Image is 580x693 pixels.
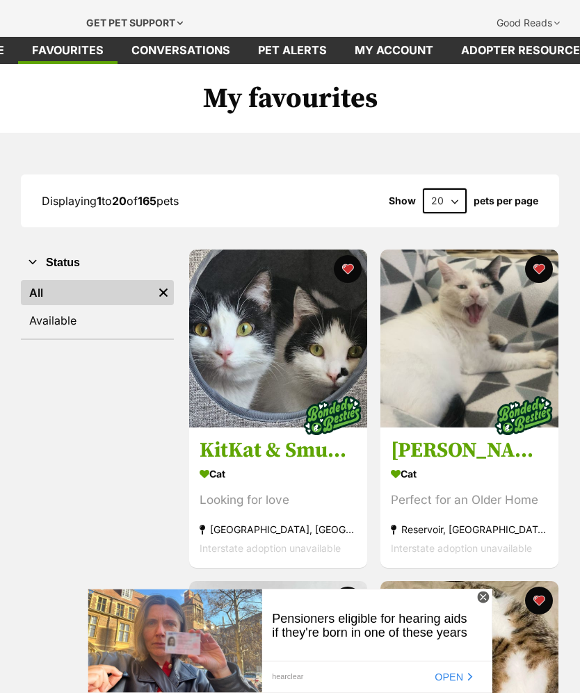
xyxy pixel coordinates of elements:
[298,381,367,450] img: bonded besties
[21,277,174,339] div: Status
[153,280,174,305] a: Remove filter
[334,255,362,283] button: favourite
[112,194,127,208] strong: 20
[189,250,367,427] img: KitKat & Smudge
[18,37,118,64] a: Favourites
[200,520,357,539] div: [GEOGRAPHIC_DATA], [GEOGRAPHIC_DATA]
[138,194,156,208] strong: 165
[189,427,367,568] a: KitKat & Smudge Cat Looking for love [GEOGRAPHIC_DATA], [GEOGRAPHIC_DATA] Interstate adoption una...
[341,37,447,64] a: My account
[488,381,558,450] img: bonded besties
[391,542,532,554] span: Interstate adoption unavailable
[42,194,179,208] span: Displaying to of pets
[1,1,291,173] img: 3867a58bf57404e55000275fca52836c__scv1__622x368.png
[200,491,357,509] div: Looking for love
[307,121,492,173] div: hearclear
[474,195,538,206] label: pets per page
[380,250,558,427] img: Horace & Blackie
[21,254,174,272] button: Status
[97,194,102,208] strong: 1
[37,623,543,686] iframe: Advertisement
[487,9,570,37] div: Good Reads
[118,37,244,64] a: conversations
[391,437,548,464] h3: [PERSON_NAME] & [PERSON_NAME]
[334,587,362,614] button: favourite
[524,255,552,283] button: favourite
[391,464,548,484] div: Cat
[21,280,153,305] a: All
[391,520,548,539] div: Reservoir, [GEOGRAPHIC_DATA]
[524,587,552,614] button: favourite
[76,9,193,37] div: Get pet support
[21,308,174,333] a: Available
[200,464,357,484] div: Cat
[389,195,416,206] span: Show
[244,37,341,64] a: Pet alerts
[380,427,558,568] a: [PERSON_NAME] & [PERSON_NAME] Cat Perfect for an Older Home Reservoir, [GEOGRAPHIC_DATA] Intersta...
[200,542,341,554] span: Interstate adoption unavailable
[391,491,548,509] div: Perfect for an Older Home
[200,437,357,464] h3: KitKat & Smudge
